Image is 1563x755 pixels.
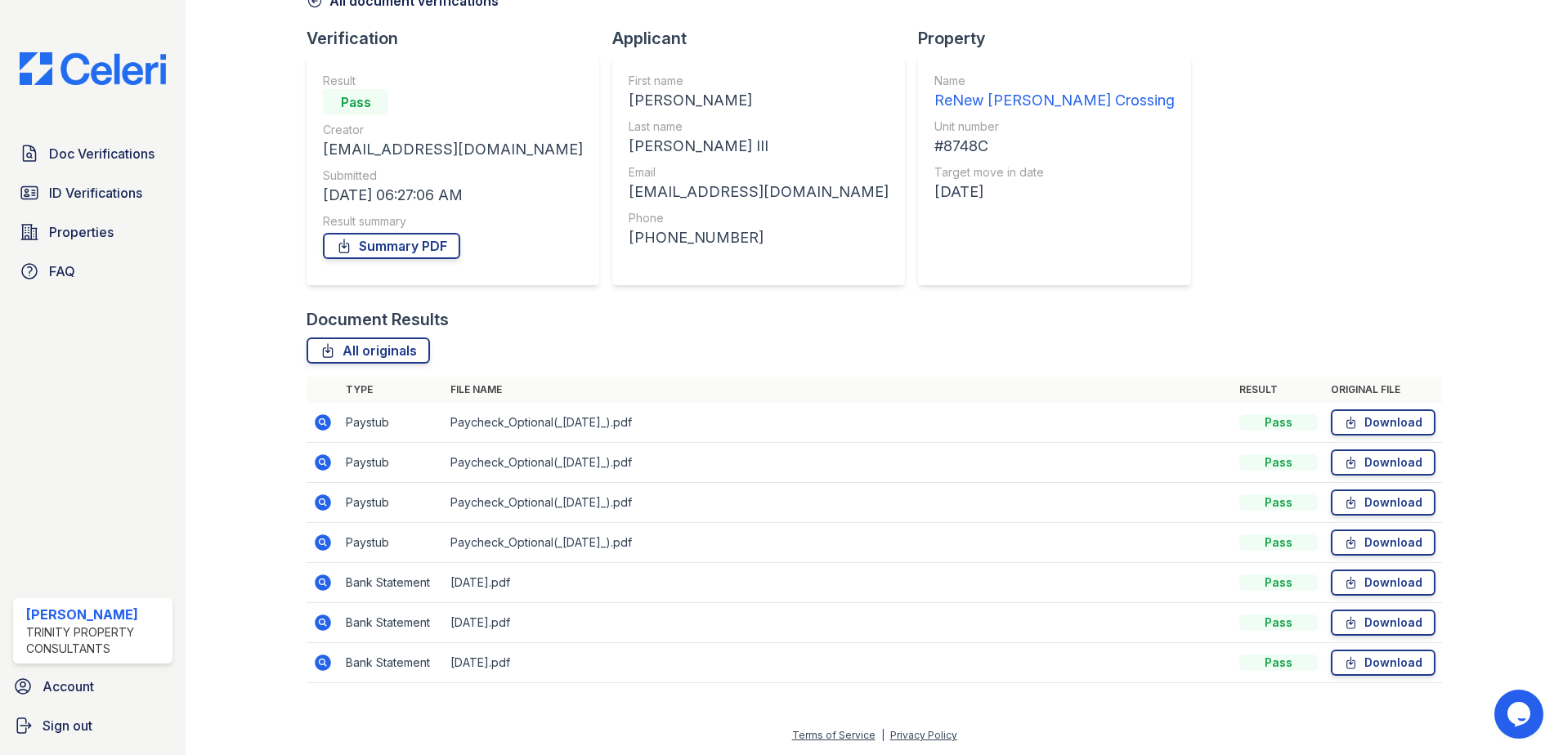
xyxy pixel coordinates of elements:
div: #8748C [934,135,1175,158]
a: Download [1331,570,1435,596]
a: Download [1331,650,1435,676]
div: Result summary [323,213,583,230]
div: [PHONE_NUMBER] [629,226,889,249]
td: Paystub [339,403,444,443]
a: Summary PDF [323,233,460,259]
div: | [881,729,885,741]
div: Pass [1239,494,1318,511]
td: [DATE].pdf [444,563,1233,603]
a: FAQ [13,255,172,288]
td: Paystub [339,443,444,483]
td: Paycheck_Optional(_[DATE]_).pdf [444,483,1233,523]
td: [DATE].pdf [444,603,1233,643]
span: Sign out [43,716,92,735]
div: [PERSON_NAME] III [629,135,889,158]
a: Account [7,670,179,703]
div: First name [629,73,889,89]
td: Bank Statement [339,563,444,603]
div: Pass [1239,414,1318,431]
div: Pass [1239,614,1318,631]
a: Sign out [7,709,179,742]
td: Paystub [339,523,444,563]
div: Pass [1239,574,1318,591]
span: FAQ [49,261,75,281]
span: Doc Verifications [49,144,155,163]
th: Original file [1324,377,1442,403]
td: Paycheck_Optional(_[DATE]_).pdf [444,443,1233,483]
th: File name [444,377,1233,403]
a: Terms of Service [792,729,876,741]
div: [PERSON_NAME] [26,605,166,624]
a: Privacy Policy [890,729,957,741]
span: ID Verifications [49,183,142,203]
td: Bank Statement [339,603,444,643]
td: Bank Statement [339,643,444,683]
div: Target move in date [934,164,1175,181]
div: Submitted [323,168,583,184]
div: [EMAIL_ADDRESS][DOMAIN_NAME] [629,181,889,203]
div: Unit number [934,118,1175,135]
a: Download [1331,449,1435,476]
div: [DATE] [934,181,1175,203]
div: Phone [629,210,889,226]
div: ReNew [PERSON_NAME] Crossing [934,89,1175,112]
div: [DATE] 06:27:06 AM [323,184,583,207]
div: Property [918,27,1204,50]
div: Result [323,73,583,89]
span: Account [43,677,94,696]
div: Creator [323,122,583,138]
a: Name ReNew [PERSON_NAME] Crossing [934,73,1175,112]
a: Download [1331,409,1435,436]
a: ID Verifications [13,176,172,209]
div: Document Results [307,308,449,331]
div: Pass [1239,534,1318,551]
div: Name [934,73,1175,89]
div: Trinity Property Consultants [26,624,166,657]
div: Applicant [612,27,918,50]
td: Paycheck_Optional(_[DATE]_).pdf [444,403,1233,443]
th: Result [1233,377,1324,403]
span: Properties [49,222,114,242]
td: Paycheck_Optional(_[DATE]_).pdf [444,523,1233,563]
div: Last name [629,118,889,135]
div: Pass [1239,654,1318,671]
div: Verification [307,27,612,50]
a: Download [1331,529,1435,556]
a: Doc Verifications [13,137,172,170]
td: [DATE].pdf [444,643,1233,683]
div: Pass [323,89,388,115]
a: Download [1331,489,1435,516]
a: Download [1331,610,1435,636]
th: Type [339,377,444,403]
iframe: chat widget [1494,690,1547,739]
a: All originals [307,337,430,364]
div: Email [629,164,889,181]
div: Pass [1239,454,1318,471]
td: Paystub [339,483,444,523]
div: [EMAIL_ADDRESS][DOMAIN_NAME] [323,138,583,161]
img: CE_Logo_Blue-a8612792a0a2168367f1c8372b55b34899dd931a85d93a1a3d3e32e68fde9ad4.png [7,52,179,85]
a: Properties [13,216,172,248]
div: [PERSON_NAME] [629,89,889,112]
